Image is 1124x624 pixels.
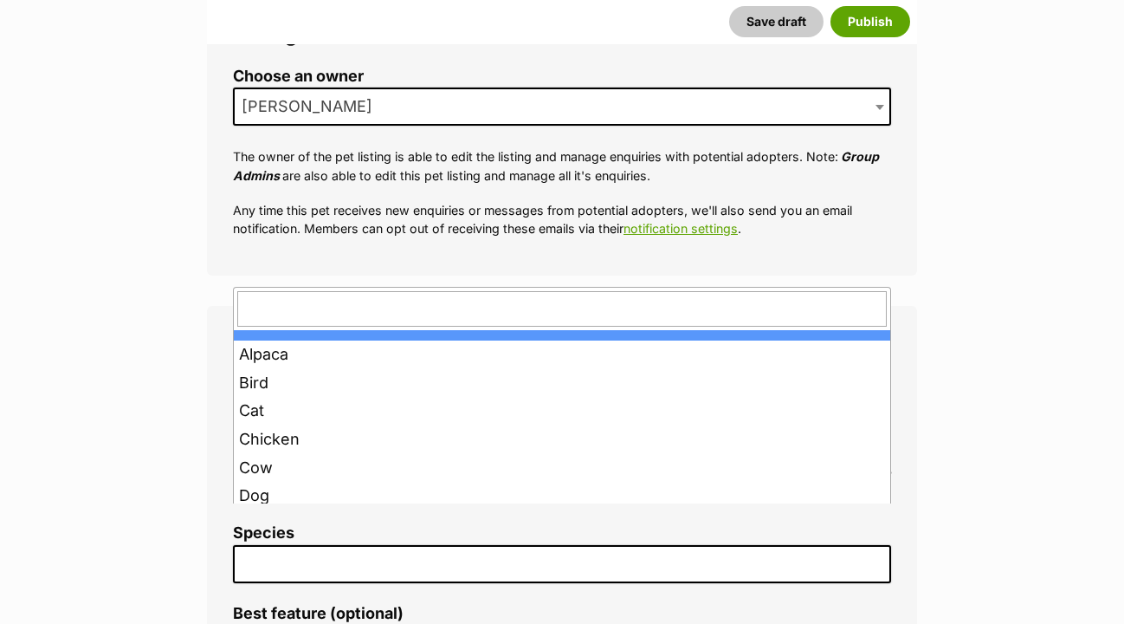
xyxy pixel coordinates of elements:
label: Species [233,524,891,543]
p: The owner of the pet listing is able to edit the listing and manage enquiries with potential adop... [233,147,891,185]
button: Save draft [729,6,824,37]
li: Cat [234,397,890,426]
li: Alpaca [234,341,890,369]
li: Cow [234,454,890,483]
li: Dog [234,482,890,510]
em: Group Admins [233,149,879,182]
li: Bird [234,369,890,398]
p: Any time this pet receives new enquiries or messages from potential adopters, we'll also send you... [233,201,891,238]
span: Susan Bullen [235,94,390,119]
button: Publish [830,6,910,37]
li: Chicken [234,426,890,454]
label: Choose an owner [233,68,891,86]
label: Best feature (optional) [233,605,891,623]
span: Susan Bullen [233,88,891,126]
a: notification settings [623,221,738,236]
